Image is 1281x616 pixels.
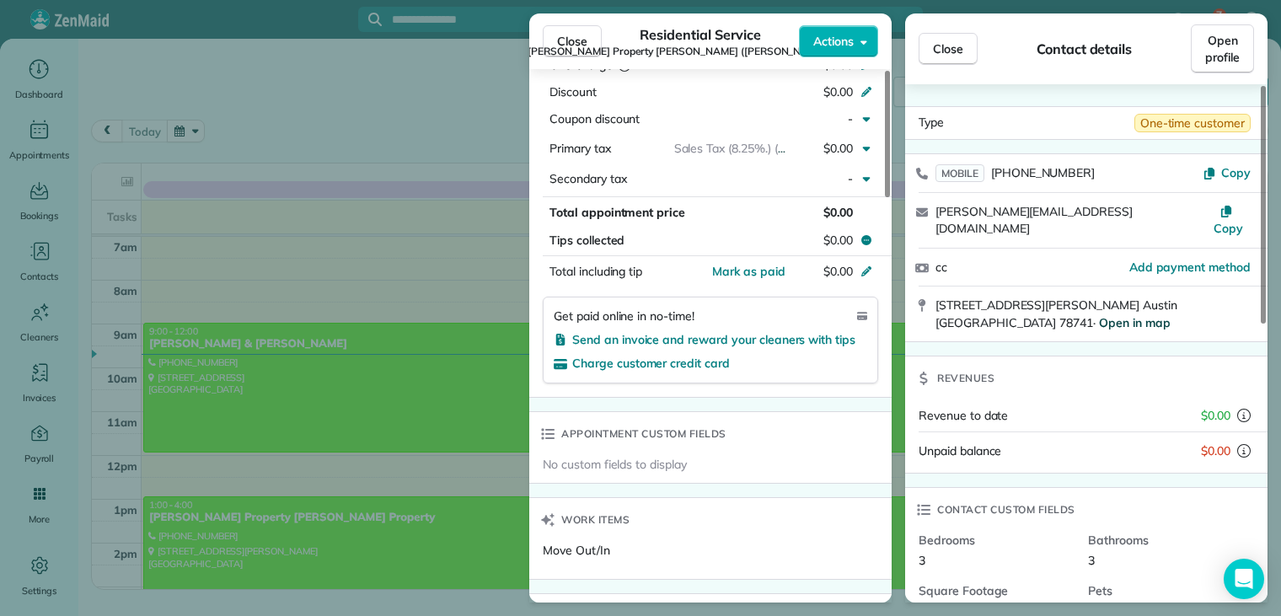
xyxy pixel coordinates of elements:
[919,33,978,65] button: Close
[1037,39,1132,59] span: Contact details
[549,111,640,126] span: Coupon discount
[919,114,944,132] span: Type
[1214,221,1243,236] span: Copy
[1224,559,1264,599] div: Open Intercom Messenger
[1134,114,1251,132] span: One-time customer
[937,370,994,387] span: Revenues
[937,501,1075,518] span: Contact custom fields
[554,308,694,324] span: Get paid online in no-time!
[549,141,611,156] span: Primary tax
[823,232,853,249] span: $0.00
[561,512,630,528] span: Work items
[561,426,726,442] span: Appointment custom fields
[1203,164,1251,181] button: Copy
[919,408,1008,423] span: Revenue to date
[823,205,853,220] span: $0.00
[848,171,853,186] span: -
[823,57,853,72] span: $0.00
[543,456,687,473] span: No custom fields to display
[919,553,925,568] span: 3
[1191,24,1254,73] a: Open profile
[823,264,853,279] span: $0.00
[549,264,642,279] span: Total including tip
[991,165,1095,180] span: [PHONE_NUMBER]
[1201,407,1230,424] span: $0.00
[935,164,984,182] span: MOBILE
[823,141,853,156] span: $0.00
[549,84,597,99] span: Discount
[919,442,1001,459] span: Unpaid balance
[935,164,1095,181] a: MOBILE[PHONE_NUMBER]
[549,232,624,249] span: Tips collected
[1088,532,1244,549] span: Bathrooms
[823,84,853,99] span: $0.00
[543,25,602,57] button: Close
[919,582,1075,599] span: Square Footage
[712,263,785,280] button: Mark as paid
[543,543,610,558] span: Move Out/In
[572,332,855,347] span: Send an invoice and reward your cleaners with tips
[528,45,873,58] span: [PERSON_NAME] Property [PERSON_NAME] ([PERSON_NAME] Property)
[935,204,1133,237] a: [PERSON_NAME][EMAIL_ADDRESS][DOMAIN_NAME]
[933,40,963,57] span: Close
[935,260,947,275] span: cc
[1099,315,1171,330] a: Open in map
[549,205,685,220] span: Total appointment price
[712,264,785,279] span: Mark as paid
[640,24,760,45] span: Residential Service
[935,297,1177,330] span: [STREET_ADDRESS][PERSON_NAME] Austin [GEOGRAPHIC_DATA] 78741 ·
[919,532,1075,549] span: Bedrooms
[549,171,627,186] span: Secondary tax
[813,33,854,50] span: Actions
[674,141,815,156] span: Sales Tax (8.25%.) (8.25%)
[1206,203,1251,237] button: Copy
[1221,165,1251,180] span: Copy
[1201,442,1230,459] span: $0.00
[543,228,878,252] button: Tips collected$0.00
[557,33,587,50] span: Close
[1205,32,1240,66] span: Open profile
[1088,553,1095,568] span: 3
[572,356,730,371] span: Charge customer credit card
[848,111,853,126] span: -
[1129,259,1251,276] a: Add payment method
[1088,582,1244,599] span: Pets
